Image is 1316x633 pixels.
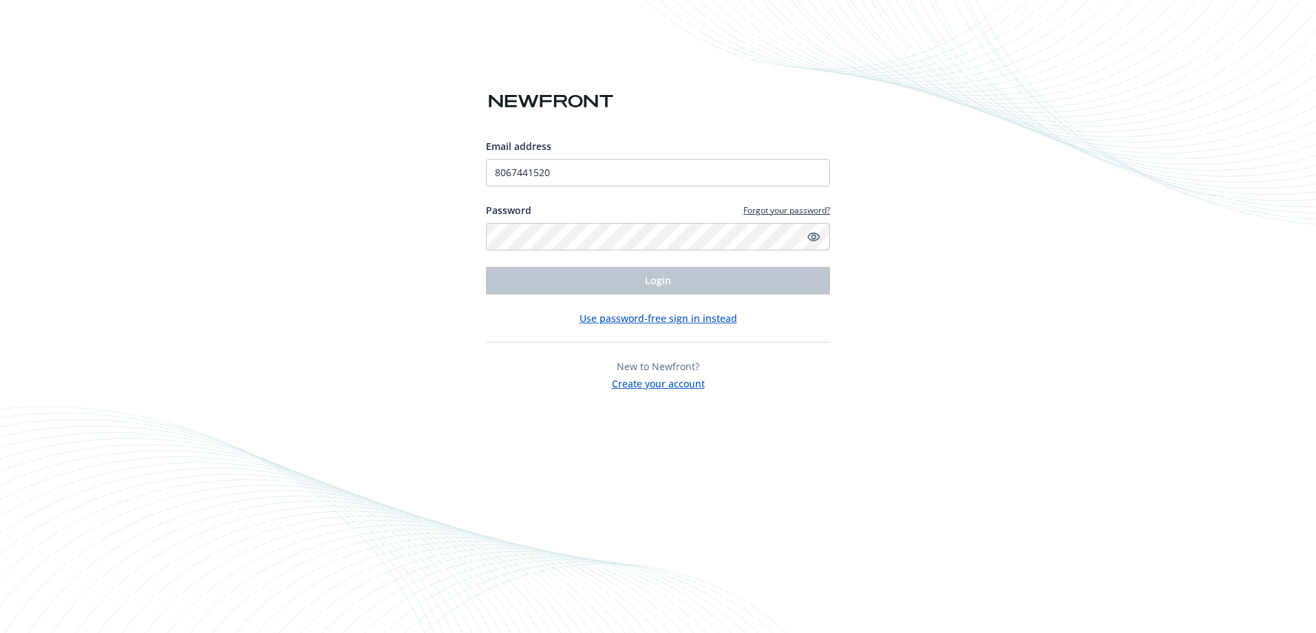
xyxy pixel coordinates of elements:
[645,274,671,287] span: Login
[612,374,705,391] button: Create your account
[486,267,830,294] button: Login
[580,311,737,325] button: Use password-free sign in instead
[486,203,531,217] label: Password
[486,223,830,250] input: Enter your password
[486,89,616,114] img: Newfront logo
[486,159,830,186] input: Enter your email
[805,228,822,245] a: Show password
[743,204,830,216] a: Forgot your password?
[617,360,699,373] span: New to Newfront?
[486,140,551,153] span: Email address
